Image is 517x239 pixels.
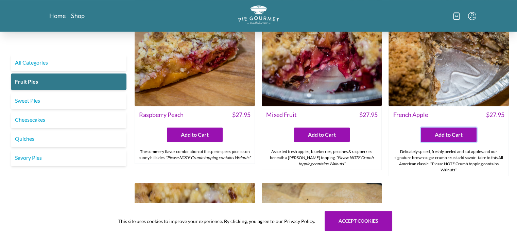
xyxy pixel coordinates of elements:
a: All Categories [11,54,126,71]
a: Home [49,12,66,20]
em: *Please NOTE Crumb topping contains Walnuts* [166,155,251,160]
a: Savory Pies [11,150,126,166]
em: *Please NOTE Crumb topping contains Walnuts* [298,155,374,166]
a: Cheesecakes [11,112,126,128]
div: Delicately spiced, freshly peeled and cut apples and our signature brown sugar crumb crust add sa... [389,146,509,176]
a: Logo [238,5,279,26]
div: The summery flavor combination of this pie inspires picnics on sunny hillsides. [135,146,255,164]
button: Add to Cart [421,127,477,142]
span: Add to Cart [308,131,336,139]
button: Menu [468,12,476,20]
span: French Apple [393,110,428,119]
span: Add to Cart [181,131,209,139]
span: $ 27.95 [486,110,504,119]
button: Add to Cart [167,127,223,142]
button: Accept cookies [325,211,392,231]
span: Mixed Fruit [266,110,297,119]
a: Fruit Pies [11,73,126,90]
span: $ 27.95 [232,110,251,119]
img: logo [238,5,279,24]
span: $ 27.95 [359,110,377,119]
button: Add to Cart [294,127,350,142]
span: Add to Cart [435,131,463,139]
a: Shop [71,12,85,20]
a: Sweet Pies [11,92,126,109]
span: Raspberry Peach [139,110,184,119]
a: Quiches [11,131,126,147]
div: Assorted fresh apples, blueberries, peaches & raspberries beneath a [PERSON_NAME] topping. [262,146,382,170]
span: This site uses cookies to improve your experience. By clicking, you agree to our Privacy Policy. [118,218,315,225]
